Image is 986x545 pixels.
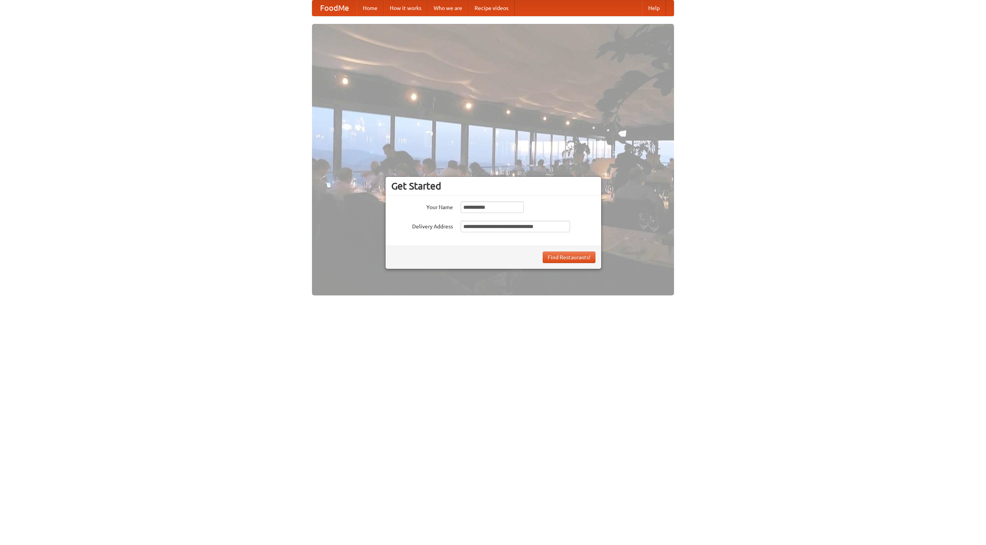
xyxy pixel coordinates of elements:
h3: Get Started [391,180,595,192]
a: FoodMe [312,0,357,16]
a: How it works [384,0,428,16]
button: Find Restaurants! [543,252,595,263]
a: Who we are [428,0,468,16]
a: Home [357,0,384,16]
label: Delivery Address [391,221,453,230]
label: Your Name [391,201,453,211]
a: Recipe videos [468,0,515,16]
a: Help [642,0,666,16]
